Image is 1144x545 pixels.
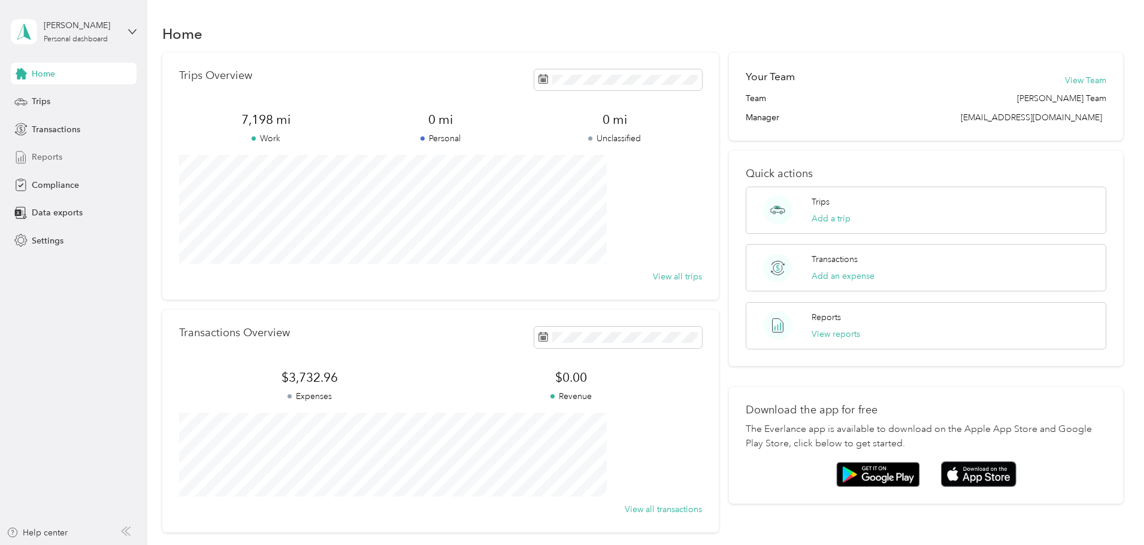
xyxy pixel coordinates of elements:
span: 0 mi [528,111,702,128]
button: Add a trip [812,212,851,225]
button: Help center [7,526,68,539]
span: Data exports [32,206,83,219]
span: Settings [32,235,63,247]
button: View all trips [653,270,702,283]
p: Personal [353,132,528,145]
p: Reports [812,311,841,324]
span: [EMAIL_ADDRESS][DOMAIN_NAME] [961,112,1102,123]
h2: Your Team [746,69,795,84]
p: Transactions Overview [179,327,290,339]
p: Expenses [179,390,440,403]
span: $0.00 [440,369,701,386]
span: Home [32,68,55,80]
button: View Team [1065,74,1106,87]
p: Trips [812,196,830,208]
span: Transactions [32,123,80,136]
div: Personal dashboard [44,36,108,43]
iframe: Everlance-gr Chat Button Frame [1077,478,1144,545]
img: Google play [836,462,920,487]
span: Compliance [32,179,79,191]
p: Download the app for free [746,404,1106,416]
span: 0 mi [353,111,528,128]
span: Trips [32,95,50,108]
p: Unclassified [528,132,702,145]
span: Manager [746,111,779,124]
p: The Everlance app is available to download on the Apple App Store and Google Play Store, click be... [746,422,1106,451]
img: App store [941,461,1016,487]
p: Trips Overview [179,69,252,82]
p: Revenue [440,390,701,403]
span: [PERSON_NAME] Team [1017,92,1106,105]
button: View all transactions [625,503,702,516]
button: Add an expense [812,270,874,282]
h1: Home [162,28,202,40]
p: Work [179,132,353,145]
span: Reports [32,151,62,163]
button: View reports [812,328,860,340]
div: [PERSON_NAME] [44,19,119,32]
p: Quick actions [746,168,1106,180]
p: Transactions [812,253,858,266]
span: 7,198 mi [179,111,353,128]
span: Team [746,92,766,105]
span: $3,732.96 [179,369,440,386]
